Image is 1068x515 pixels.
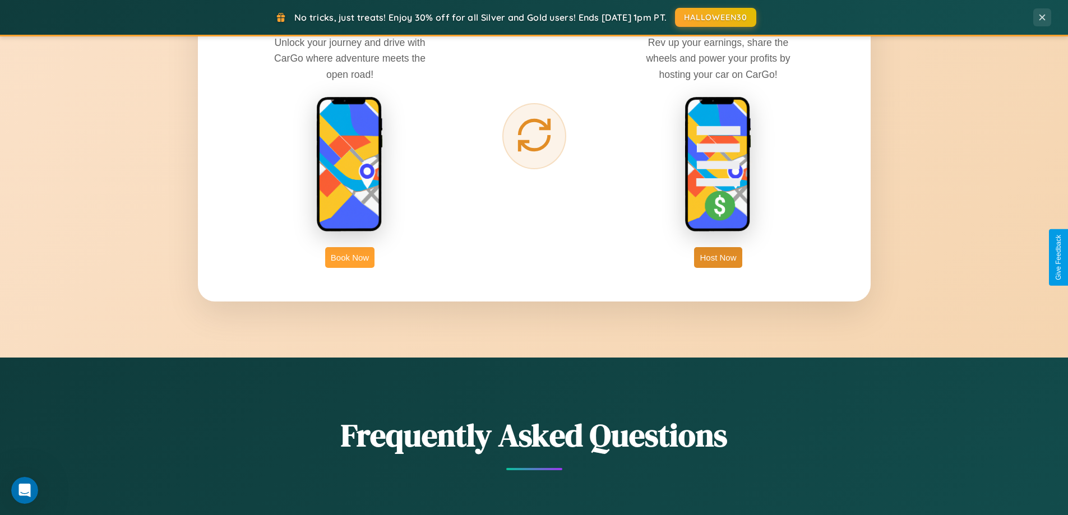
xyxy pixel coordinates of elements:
button: Book Now [325,247,375,268]
iframe: Intercom live chat [11,477,38,504]
img: host phone [685,96,752,233]
div: Give Feedback [1055,235,1062,280]
p: Unlock your journey and drive with CarGo where adventure meets the open road! [266,35,434,82]
p: Rev up your earnings, share the wheels and power your profits by hosting your car on CarGo! [634,35,802,82]
button: Host Now [694,247,742,268]
img: rent phone [316,96,383,233]
button: HALLOWEEN30 [675,8,756,27]
h2: Frequently Asked Questions [198,414,871,457]
span: No tricks, just treats! Enjoy 30% off for all Silver and Gold users! Ends [DATE] 1pm PT. [294,12,667,23]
